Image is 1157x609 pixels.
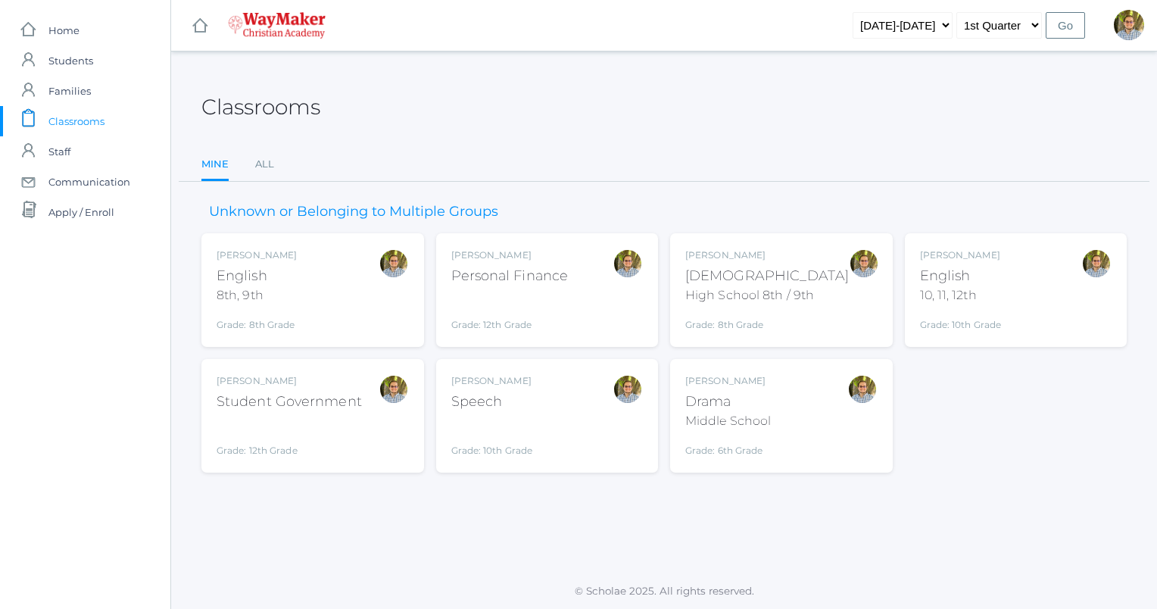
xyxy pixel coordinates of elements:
div: Grade: 12th Grade [217,418,362,458]
div: High School 8th / 9th [685,286,849,304]
img: 4_waymaker-logo-stack-white.png [228,12,326,39]
div: [PERSON_NAME] [451,374,533,388]
input: Go [1046,12,1085,39]
div: Grade: 10th Grade [451,418,533,458]
div: [PERSON_NAME] [451,248,569,262]
div: Grade: 10th Grade [920,311,1002,332]
div: 8th, 9th [217,286,297,304]
span: Staff [48,136,70,167]
div: 10, 11, 12th [920,286,1002,304]
div: Speech [451,392,533,412]
a: Mine [201,149,229,182]
div: Grade: 6th Grade [685,436,771,458]
div: Grade: 8th Grade [217,311,297,332]
div: [PERSON_NAME] [920,248,1002,262]
div: Kylen Braileanu [1081,248,1112,279]
div: English [920,266,1002,286]
h2: Classrooms [201,95,320,119]
span: Apply / Enroll [48,197,114,227]
span: Students [48,45,93,76]
span: Home [48,15,80,45]
span: Communication [48,167,130,197]
div: English [217,266,297,286]
div: Personal Finance [451,266,569,286]
span: Classrooms [48,106,104,136]
div: Kylen Braileanu [379,248,409,279]
div: Student Government [217,392,362,412]
div: [PERSON_NAME] [217,248,297,262]
div: Grade: 8th Grade [685,311,849,332]
div: [PERSON_NAME] [217,374,362,388]
div: [PERSON_NAME] [685,248,849,262]
div: Drama [685,392,771,412]
div: Middle School [685,412,771,430]
a: All [255,149,274,180]
p: © Scholae 2025. All rights reserved. [171,583,1157,598]
span: Families [48,76,91,106]
div: [DEMOGRAPHIC_DATA] [685,266,849,286]
div: Kylen Braileanu [379,374,409,404]
div: Grade: 12th Grade [451,292,569,332]
div: [PERSON_NAME] [685,374,771,388]
h3: Unknown or Belonging to Multiple Groups [201,205,506,220]
div: Kylen Braileanu [1114,10,1144,40]
div: Kylen Braileanu [613,374,643,404]
div: Kylen Braileanu [847,374,878,404]
div: Kylen Braileanu [849,248,879,279]
div: Kylen Braileanu [613,248,643,279]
